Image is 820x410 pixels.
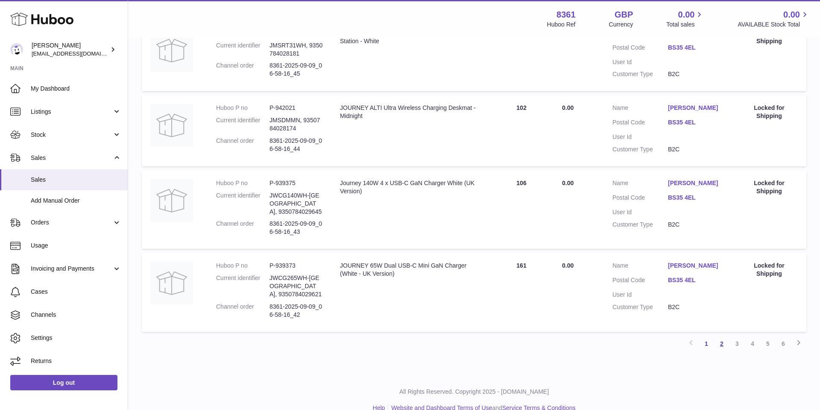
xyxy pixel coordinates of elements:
dt: Postal Code [612,276,668,286]
span: 0.00 [783,9,800,21]
dd: JWCG140WH-[GEOGRAPHIC_DATA], 9350784029645 [269,192,323,216]
span: Settings [31,334,121,342]
span: Total sales [666,21,704,29]
span: Stock [31,131,112,139]
dd: 8361-2025-09-09_06-58-16_43 [269,220,323,236]
a: 3 [729,336,745,351]
span: 0.00 [678,9,695,21]
a: Log out [10,375,117,390]
span: Listings [31,108,112,116]
strong: GBP [615,9,633,21]
td: 106 [489,171,553,249]
a: 4 [745,336,760,351]
span: Cases [31,288,121,296]
dd: 8361-2025-09-09_06-58-16_42 [269,303,323,319]
dd: B2C [668,221,723,229]
span: 0.00 [562,104,574,111]
img: no-photo.jpg [150,29,193,72]
a: 0.00 AVAILABLE Stock Total [738,9,810,29]
dd: 8361-2025-09-09_06-58-16_44 [269,137,323,153]
dt: Channel order [216,303,269,319]
dt: Name [612,104,668,114]
dt: User Id [612,208,668,216]
a: BS35 4EL [668,44,723,52]
dt: Customer Type [612,221,668,229]
span: 0.00 [562,180,574,186]
dd: JMSDMMN, 9350784028174 [269,116,323,133]
span: Returns [31,357,121,365]
div: JOURNEY ALTI Ultra Wireless Charging Deskmat - Midnight [340,104,481,120]
dt: Current identifier [216,41,269,58]
dt: Customer Type [612,145,668,153]
a: 5 [760,336,776,351]
dt: User Id [612,133,668,141]
div: Currency [609,21,633,29]
dd: P-939375 [269,179,323,187]
dt: Current identifier [216,192,269,216]
dt: Current identifier [216,116,269,133]
img: support@journeyofficial.com [10,43,23,56]
span: Channels [31,311,121,319]
span: AVAILABLE Stock Total [738,21,810,29]
dd: P-939373 [269,262,323,270]
a: [PERSON_NAME] [668,262,723,270]
img: no-photo.jpg [150,262,193,304]
div: Huboo Ref [547,21,576,29]
span: Orders [31,218,112,227]
td: 161 [489,253,553,331]
span: Sales [31,154,112,162]
p: All Rights Reserved. Copyright 2025 - [DOMAIN_NAME] [135,388,813,396]
dd: B2C [668,303,723,311]
strong: 8361 [556,9,576,21]
a: [PERSON_NAME] [668,104,723,112]
dd: JWCG265WH-[GEOGRAPHIC_DATA], 9350784029621 [269,274,323,298]
span: Usage [31,242,121,250]
dt: Huboo P no [216,179,269,187]
div: JOURNEY 65W Dual USB-C Mini GaN Charger (White - UK Version) [340,262,481,278]
dd: B2C [668,145,723,153]
div: Locked for Shipping [741,179,798,195]
dt: Channel order [216,137,269,153]
dd: B2C [668,70,723,78]
span: 0.00 [562,262,574,269]
div: Journey 140W 4 x USB-C GaN Charger White (UK Version) [340,179,481,195]
span: Add Manual Order [31,197,121,205]
dt: Huboo P no [216,104,269,112]
dt: Postal Code [612,44,668,54]
dt: Huboo P no [216,262,269,270]
div: Locked for Shipping [741,104,798,120]
a: 6 [776,336,791,351]
a: BS35 4EL [668,194,723,202]
dt: Postal Code [612,118,668,129]
div: Locked for Shipping [741,262,798,278]
span: [EMAIL_ADDRESS][DOMAIN_NAME] [32,50,126,57]
div: [PERSON_NAME] [32,41,108,58]
a: [PERSON_NAME] [668,179,723,187]
td: 1 [489,21,553,91]
td: 102 [489,95,553,166]
a: BS35 4EL [668,276,723,284]
dt: Customer Type [612,70,668,78]
dd: JMSRT31WH, 9350784028181 [269,41,323,58]
dt: Channel order [216,62,269,78]
dt: Postal Code [612,194,668,204]
span: Sales [31,176,121,184]
dt: User Id [612,58,668,66]
dd: P-942021 [269,104,323,112]
dt: User Id [612,291,668,299]
a: 1 [699,336,714,351]
dt: Name [612,262,668,272]
a: 0.00 Total sales [666,9,704,29]
dt: Name [612,179,668,189]
dt: Channel order [216,220,269,236]
a: BS35 4EL [668,118,723,127]
dt: Customer Type [612,303,668,311]
dt: Current identifier [216,274,269,298]
span: My Dashboard [31,85,121,93]
span: Invoicing and Payments [31,265,112,273]
a: 2 [714,336,729,351]
img: no-photo.jpg [150,179,193,222]
dd: 8361-2025-09-09_06-58-16_45 [269,62,323,78]
img: no-photo.jpg [150,104,193,147]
